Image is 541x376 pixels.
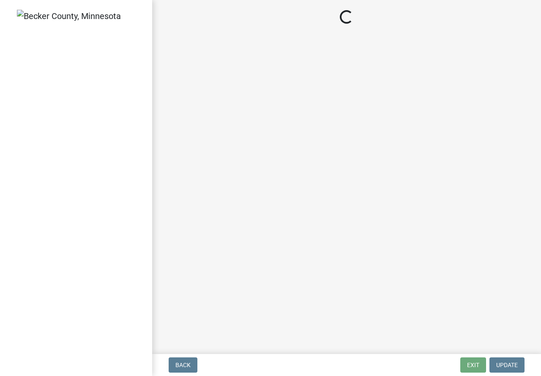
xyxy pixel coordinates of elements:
[496,362,518,368] span: Update
[489,357,525,373] button: Update
[169,357,197,373] button: Back
[460,357,486,373] button: Exit
[175,362,191,368] span: Back
[17,10,121,22] img: Becker County, Minnesota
